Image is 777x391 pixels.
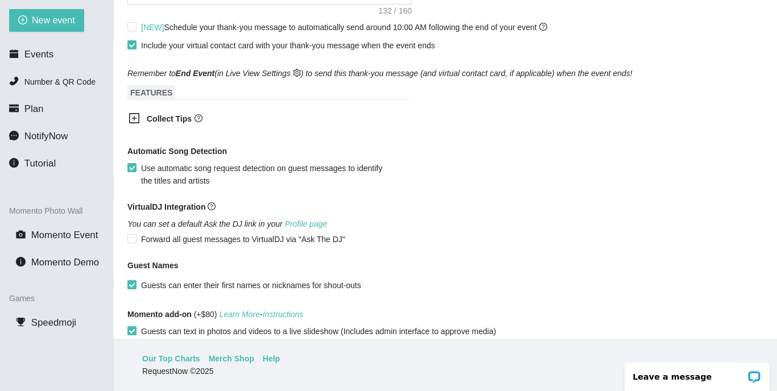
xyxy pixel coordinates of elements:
[9,9,84,32] button: plus-circleNew event
[24,49,53,60] span: Events
[141,23,547,32] span: Schedule your thank-you message to automatically send around 10:00 AM following the end of your e...
[9,158,19,168] span: info-circle
[24,77,96,86] span: Number & QR Code
[151,338,354,350] span: Include a link to the album with the thank-you message
[141,41,435,50] span: Include your virtual contact card with your thank-you message when the event ends
[127,69,633,78] i: Remember to (in Live View Settings ) to send this thank-you message (and virtual contact card, if...
[209,352,254,365] a: Merch Shop
[31,257,99,268] span: Momento Demo
[263,310,304,319] a: Instructions
[127,202,205,211] b: VirtualDJ Integration
[16,257,26,267] span: info-circle
[293,69,301,77] span: setting
[176,69,214,78] b: End Event
[24,131,68,142] span: NotifyNow
[31,230,98,240] span: Momento Event
[263,352,280,365] a: Help
[137,162,392,187] span: Use automatic song request detection on guest messages to identify the titles and artists
[129,113,140,124] span: plus-square
[285,219,328,228] a: Profile page
[9,49,19,59] span: calendar
[9,76,19,86] span: phone
[24,103,44,114] span: Plan
[141,23,164,32] span: [NEW]
[127,145,227,157] b: Automatic Song Detection
[18,15,27,26] span: plus-circle
[9,131,19,140] span: message
[195,114,202,122] span: question-circle
[137,233,350,246] span: Forward all guest messages to VirtualDJ via "Ask The DJ"
[147,114,192,123] b: Collect Tips
[127,219,327,228] i: You can set a default Ask the DJ link in your
[137,279,366,292] span: Guests can enter their first names or nicknames for shout-outs
[127,308,303,321] span: (+$80)
[32,13,75,27] span: New event
[137,325,501,338] span: Guests can text in photos and videos to a live slideshow (Includes admin interface to approve media)
[16,230,26,239] span: camera
[539,23,547,31] span: question-circle
[208,202,216,210] span: question-circle
[142,365,746,377] div: RequestNow © 2025
[9,103,19,113] span: credit-card
[16,317,26,327] span: trophy
[127,85,175,100] span: FEATURES
[617,355,777,391] iframe: LiveChat chat widget
[24,158,56,169] span: Tutorial
[219,310,260,319] a: Learn More
[119,106,404,134] div: Collect Tipsquestion-circle
[31,317,76,328] span: Speedmoji
[142,352,200,365] a: Our Top Charts
[219,310,303,319] i: -
[127,310,192,319] b: Momento add-on
[127,261,178,270] b: Guest Names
